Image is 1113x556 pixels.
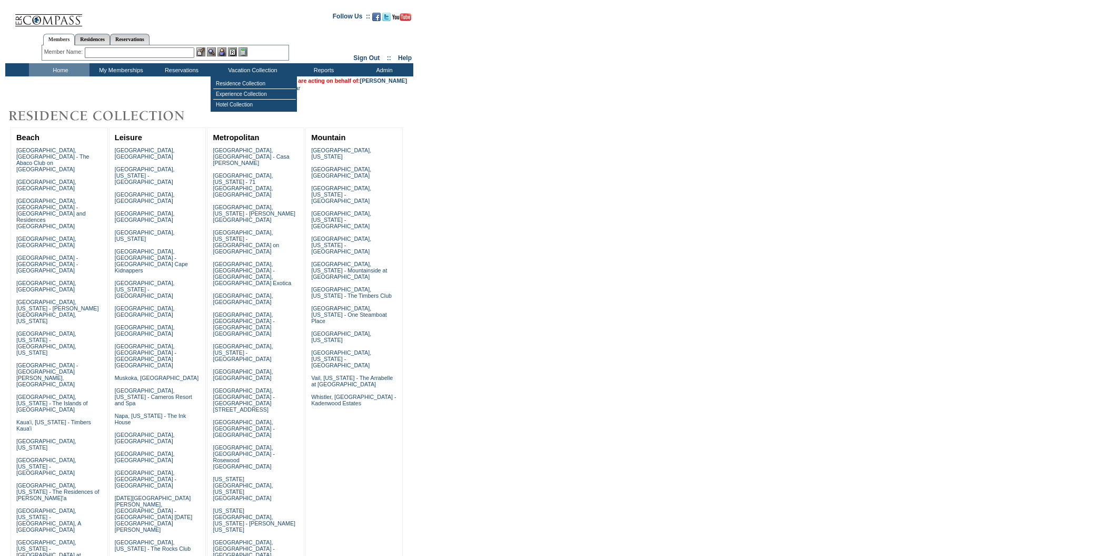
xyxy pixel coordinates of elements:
[115,248,188,274] a: [GEOGRAPHIC_DATA], [GEOGRAPHIC_DATA] - [GEOGRAPHIC_DATA] Cape Kidnappers
[14,5,83,27] img: Compass Home
[311,166,371,179] a: [GEOGRAPHIC_DATA], [GEOGRAPHIC_DATA]
[213,387,274,413] a: [GEOGRAPHIC_DATA], [GEOGRAPHIC_DATA] - [GEOGRAPHIC_DATA][STREET_ADDRESS]
[16,457,76,476] a: [GEOGRAPHIC_DATA], [US_STATE] - [GEOGRAPHIC_DATA]
[292,63,353,76] td: Reports
[311,349,371,368] a: [GEOGRAPHIC_DATA], [US_STATE] - [GEOGRAPHIC_DATA]
[213,147,289,166] a: [GEOGRAPHIC_DATA], [GEOGRAPHIC_DATA] - Casa [PERSON_NAME]
[213,444,274,470] a: [GEOGRAPHIC_DATA], [GEOGRAPHIC_DATA] - Rosewood [GEOGRAPHIC_DATA]
[398,54,412,62] a: Help
[16,438,76,451] a: [GEOGRAPHIC_DATA], [US_STATE]
[213,292,273,305] a: [GEOGRAPHIC_DATA], [GEOGRAPHIC_DATA]
[372,16,381,22] a: Become our fan on Facebook
[150,63,211,76] td: Reservations
[16,236,76,248] a: [GEOGRAPHIC_DATA], [GEOGRAPHIC_DATA]
[16,482,100,501] a: [GEOGRAPHIC_DATA], [US_STATE] - The Residences of [PERSON_NAME]'a
[115,539,191,552] a: [GEOGRAPHIC_DATA], [US_STATE] - The Rocks Club
[238,47,247,56] img: b_calculator.gif
[115,229,175,242] a: [GEOGRAPHIC_DATA], [US_STATE]
[311,394,396,406] a: Whistler, [GEOGRAPHIC_DATA] - Kadenwood Estates
[115,324,175,337] a: [GEOGRAPHIC_DATA], [GEOGRAPHIC_DATA]
[213,133,259,142] a: Metropolitan
[196,47,205,56] img: b_edit.gif
[16,198,86,229] a: [GEOGRAPHIC_DATA], [GEOGRAPHIC_DATA] - [GEOGRAPHIC_DATA] and Residences [GEOGRAPHIC_DATA]
[311,236,371,255] a: [GEOGRAPHIC_DATA], [US_STATE] - [GEOGRAPHIC_DATA]
[16,508,81,533] a: [GEOGRAPHIC_DATA], [US_STATE] - [GEOGRAPHIC_DATA], A [GEOGRAPHIC_DATA]
[353,63,413,76] td: Admin
[115,470,176,489] a: [GEOGRAPHIC_DATA], [GEOGRAPHIC_DATA] - [GEOGRAPHIC_DATA]
[372,13,381,21] img: Become our fan on Facebook
[115,343,176,368] a: [GEOGRAPHIC_DATA], [GEOGRAPHIC_DATA] - [GEOGRAPHIC_DATA] [GEOGRAPHIC_DATA]
[213,343,273,362] a: [GEOGRAPHIC_DATA], [US_STATE] - [GEOGRAPHIC_DATA]
[16,179,76,191] a: [GEOGRAPHIC_DATA], [GEOGRAPHIC_DATA]
[213,508,295,533] a: [US_STATE][GEOGRAPHIC_DATA], [US_STATE] - [PERSON_NAME] [US_STATE]
[115,305,175,318] a: [GEOGRAPHIC_DATA], [GEOGRAPHIC_DATA]
[16,419,91,432] a: Kaua'i, [US_STATE] - Timbers Kaua'i
[213,100,296,110] td: Hotel Collection
[213,172,273,198] a: [GEOGRAPHIC_DATA], [US_STATE] - 71 [GEOGRAPHIC_DATA], [GEOGRAPHIC_DATA]
[382,16,391,22] a: Follow us on Twitter
[115,191,175,204] a: [GEOGRAPHIC_DATA], [GEOGRAPHIC_DATA]
[115,133,142,142] a: Leisure
[311,375,393,387] a: Vail, [US_STATE] - The Arrabelle at [GEOGRAPHIC_DATA]
[311,133,345,142] a: Mountain
[311,286,392,299] a: [GEOGRAPHIC_DATA], [US_STATE] - The Timbers Club
[115,432,175,444] a: [GEOGRAPHIC_DATA], [GEOGRAPHIC_DATA]
[5,105,211,126] img: Destinations by Exclusive Resorts
[213,79,296,89] td: Residence Collection
[217,47,226,56] img: Impersonate
[16,362,78,387] a: [GEOGRAPHIC_DATA] - [GEOGRAPHIC_DATA][PERSON_NAME], [GEOGRAPHIC_DATA]
[115,280,175,299] a: [GEOGRAPHIC_DATA], [US_STATE] - [GEOGRAPHIC_DATA]
[311,210,371,229] a: [GEOGRAPHIC_DATA], [US_STATE] - [GEOGRAPHIC_DATA]
[213,476,273,501] a: [US_STATE][GEOGRAPHIC_DATA], [US_STATE][GEOGRAPHIC_DATA]
[115,451,175,463] a: [GEOGRAPHIC_DATA], [GEOGRAPHIC_DATA]
[115,387,192,406] a: [GEOGRAPHIC_DATA], [US_STATE] - Carneros Resort and Spa
[90,63,150,76] td: My Memberships
[16,147,90,172] a: [GEOGRAPHIC_DATA], [GEOGRAPHIC_DATA] - The Abaco Club on [GEOGRAPHIC_DATA]
[360,77,407,84] a: [PERSON_NAME]
[311,305,387,324] a: [GEOGRAPHIC_DATA], [US_STATE] - One Steamboat Place
[207,47,216,56] img: View
[44,47,85,56] div: Member Name:
[213,229,279,255] a: [GEOGRAPHIC_DATA], [US_STATE] - [GEOGRAPHIC_DATA] on [GEOGRAPHIC_DATA]
[213,204,295,223] a: [GEOGRAPHIC_DATA], [US_STATE] - [PERSON_NAME][GEOGRAPHIC_DATA]
[16,330,76,356] a: [GEOGRAPHIC_DATA], [US_STATE] - [GEOGRAPHIC_DATA], [US_STATE]
[29,63,90,76] td: Home
[387,54,391,62] span: ::
[75,34,110,45] a: Residences
[213,89,296,100] td: Experience Collection
[115,147,175,160] a: [GEOGRAPHIC_DATA], [GEOGRAPHIC_DATA]
[311,185,371,204] a: [GEOGRAPHIC_DATA], [US_STATE] - [GEOGRAPHIC_DATA]
[311,261,387,280] a: [GEOGRAPHIC_DATA], [US_STATE] - Mountainside at [GEOGRAPHIC_DATA]
[115,375,198,381] a: Muskoka, [GEOGRAPHIC_DATA]
[213,368,273,381] a: [GEOGRAPHIC_DATA], [GEOGRAPHIC_DATA]
[115,495,192,533] a: [DATE][GEOGRAPHIC_DATA][PERSON_NAME], [GEOGRAPHIC_DATA] - [GEOGRAPHIC_DATA] [DATE][GEOGRAPHIC_DAT...
[16,299,99,324] a: [GEOGRAPHIC_DATA], [US_STATE] - [PERSON_NAME][GEOGRAPHIC_DATA], [US_STATE]
[311,147,371,160] a: [GEOGRAPHIC_DATA], [US_STATE]
[16,280,76,292] a: [GEOGRAPHIC_DATA], [GEOGRAPHIC_DATA]
[16,394,88,413] a: [GEOGRAPHIC_DATA], [US_STATE] - The Islands of [GEOGRAPHIC_DATA]
[286,77,407,84] span: You are acting on behalf of:
[43,34,75,45] a: Members
[392,16,411,22] a: Subscribe to our YouTube Channel
[110,34,150,45] a: Reservations
[311,330,371,343] a: [GEOGRAPHIC_DATA], [US_STATE]
[353,54,380,62] a: Sign Out
[16,133,39,142] a: Beach
[392,13,411,21] img: Subscribe to our YouTube Channel
[213,311,274,337] a: [GEOGRAPHIC_DATA], [GEOGRAPHIC_DATA] - [GEOGRAPHIC_DATA] [GEOGRAPHIC_DATA]
[213,419,274,438] a: [GEOGRAPHIC_DATA], [GEOGRAPHIC_DATA] - [GEOGRAPHIC_DATA]
[228,47,237,56] img: Reservations
[115,166,175,185] a: [GEOGRAPHIC_DATA], [US_STATE] - [GEOGRAPHIC_DATA]
[333,12,370,24] td: Follow Us ::
[382,13,391,21] img: Follow us on Twitter
[211,63,292,76] td: Vacation Collection
[115,210,175,223] a: [GEOGRAPHIC_DATA], [GEOGRAPHIC_DATA]
[16,255,78,274] a: [GEOGRAPHIC_DATA] - [GEOGRAPHIC_DATA] - [GEOGRAPHIC_DATA]
[213,261,291,286] a: [GEOGRAPHIC_DATA], [GEOGRAPHIC_DATA] - [GEOGRAPHIC_DATA], [GEOGRAPHIC_DATA] Exotica
[115,413,186,425] a: Napa, [US_STATE] - The Ink House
